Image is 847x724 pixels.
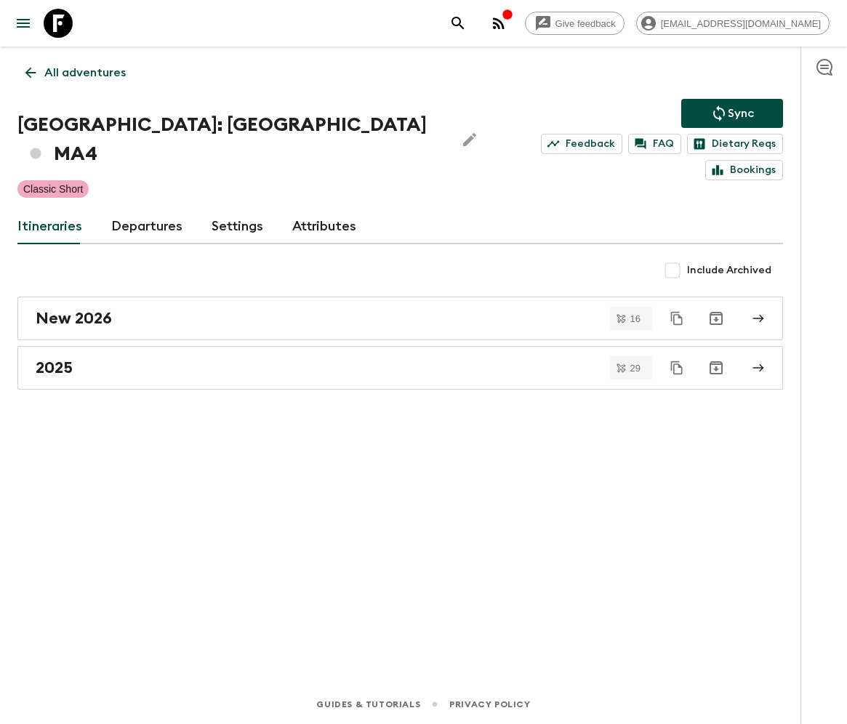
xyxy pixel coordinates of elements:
[664,305,690,331] button: Duplicate
[17,58,134,87] a: All adventures
[36,309,112,328] h2: New 2026
[212,209,263,244] a: Settings
[702,304,731,333] button: Archive
[36,358,73,377] h2: 2025
[547,18,624,29] span: Give feedback
[17,209,82,244] a: Itineraries
[443,9,473,38] button: search adventures
[702,353,731,382] button: Archive
[705,160,783,180] a: Bookings
[525,12,625,35] a: Give feedback
[9,9,38,38] button: menu
[17,297,783,340] a: New 2026
[23,182,83,196] p: Classic Short
[681,99,783,128] button: Sync adventure departures to the booking engine
[622,363,649,373] span: 29
[687,263,771,278] span: Include Archived
[44,64,126,81] p: All adventures
[455,110,484,169] button: Edit Adventure Title
[541,134,622,154] a: Feedback
[17,110,443,169] h1: [GEOGRAPHIC_DATA]: [GEOGRAPHIC_DATA] MA4
[111,209,182,244] a: Departures
[653,18,829,29] span: [EMAIL_ADDRESS][DOMAIN_NAME]
[687,134,783,154] a: Dietary Reqs
[728,105,754,122] p: Sync
[292,209,356,244] a: Attributes
[636,12,830,35] div: [EMAIL_ADDRESS][DOMAIN_NAME]
[449,696,530,712] a: Privacy Policy
[628,134,681,154] a: FAQ
[664,355,690,381] button: Duplicate
[17,346,783,390] a: 2025
[622,314,649,323] span: 16
[316,696,420,712] a: Guides & Tutorials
